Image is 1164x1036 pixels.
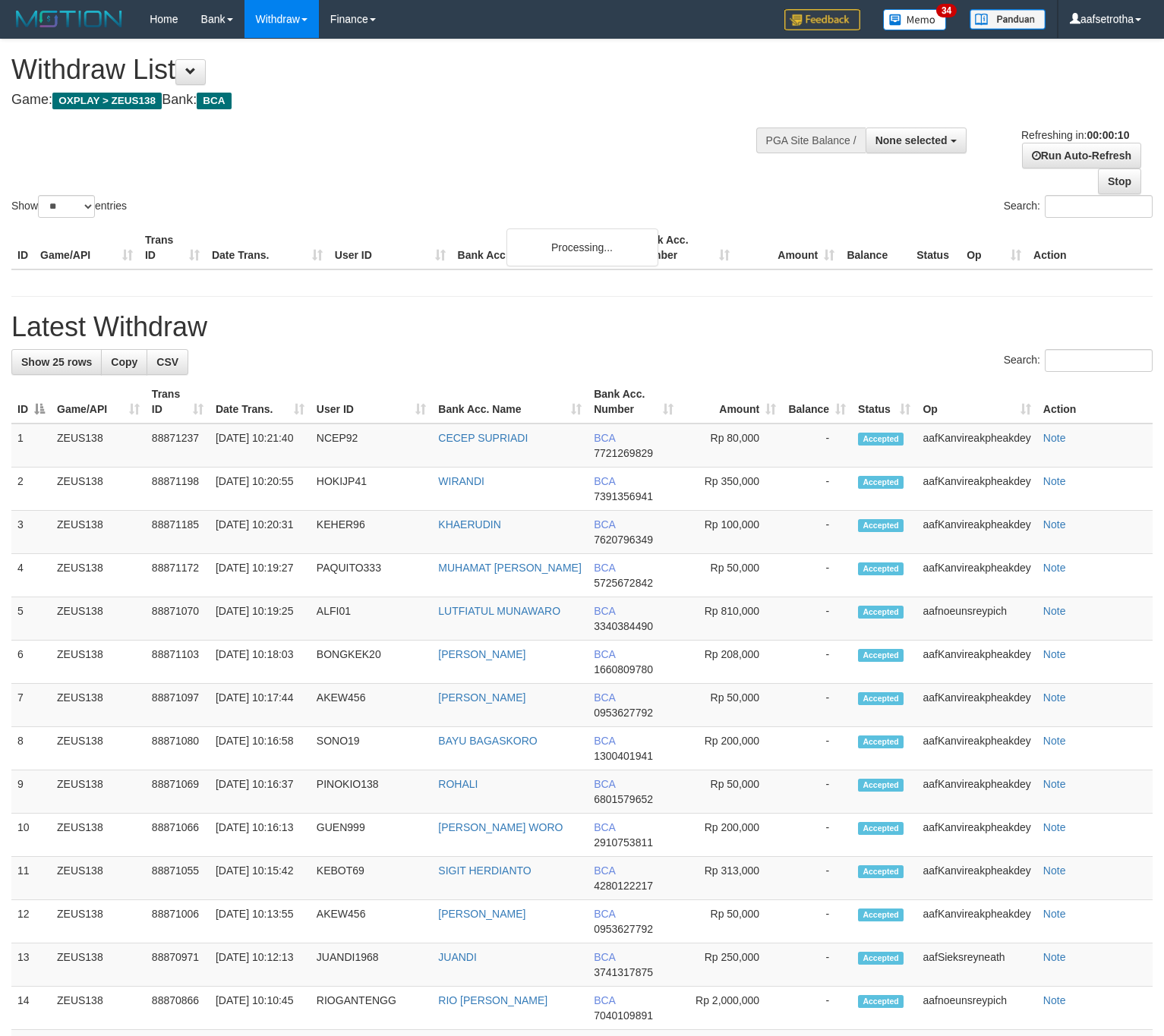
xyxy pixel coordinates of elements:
td: 6 [11,641,51,684]
a: Copy [101,349,147,375]
th: Bank Acc. Number [631,226,736,269]
td: 2 [11,468,51,511]
th: Op [961,226,1027,269]
td: [DATE] 10:21:40 [210,424,311,468]
td: - [782,468,852,511]
td: aafKanvireakpheakdey [916,727,1036,770]
th: Trans ID [139,226,206,269]
th: Op: activate to sort column ascending [916,380,1036,424]
a: Note [1043,778,1066,790]
td: Rp 200,000 [680,727,782,770]
h1: Withdraw List [11,55,761,85]
td: ZEUS138 [51,597,146,641]
span: Accepted [858,822,904,835]
td: - [782,727,852,770]
td: HOKIJP41 [311,468,432,511]
td: KEHER96 [311,511,432,554]
label: Search: [1004,195,1153,218]
td: aafKanvireakpheakdey [916,554,1036,597]
td: 4 [11,554,51,597]
span: Accepted [858,952,904,965]
td: - [782,987,852,1030]
span: BCA [594,518,615,531]
td: PINOKIO138 [311,770,432,814]
th: User ID: activate to sort column ascending [311,380,432,424]
td: 88871097 [146,684,210,727]
span: Copy 6801579652 to clipboard [594,793,653,805]
a: Note [1043,735,1066,747]
td: [DATE] 10:13:55 [210,900,311,943]
a: Note [1043,475,1066,487]
td: 8 [11,727,51,770]
td: 88871237 [146,424,210,468]
td: - [782,554,852,597]
td: - [782,684,852,727]
span: Refreshing in: [1021,129,1129,141]
span: BCA [594,432,615,444]
td: Rp 50,000 [680,770,782,814]
span: BCA [197,93,231,109]
a: Note [1043,864,1066,877]
th: Amount [736,226,841,269]
td: KEBOT69 [311,857,432,900]
span: Copy 7391356941 to clipboard [594,490,653,502]
td: 88871185 [146,511,210,554]
label: Search: [1004,349,1153,372]
span: Accepted [858,649,904,662]
td: 88870971 [146,943,210,987]
span: OXPLAY > ZEUS138 [52,93,162,109]
td: ZEUS138 [51,770,146,814]
td: aafKanvireakpheakdey [916,814,1036,857]
td: aafKanvireakpheakdey [916,468,1036,511]
td: ZEUS138 [51,943,146,987]
td: [DATE] 10:17:44 [210,684,311,727]
td: 88871055 [146,857,210,900]
td: ZEUS138 [51,468,146,511]
td: 3 [11,511,51,554]
td: Rp 200,000 [680,814,782,857]
td: [DATE] 10:19:27 [210,554,311,597]
td: JUANDI1968 [311,943,432,987]
td: - [782,770,852,814]
span: BCA [594,951,615,963]
span: BCA [594,994,615,1006]
td: ZEUS138 [51,684,146,727]
td: - [782,814,852,857]
td: Rp 250,000 [680,943,782,987]
span: Copy 3340384490 to clipboard [594,620,653,632]
img: panduan.png [970,9,1046,30]
a: Note [1043,691,1066,704]
a: Note [1043,562,1066,574]
td: aafKanvireakpheakdey [916,424,1036,468]
span: Accepted [858,692,904,705]
td: 1 [11,424,51,468]
img: Feedback.jpg [784,9,860,30]
img: MOTION_logo.png [11,8,127,30]
a: Run Auto-Refresh [1022,143,1141,168]
td: 11 [11,857,51,900]
a: LUTFIATUL MUNAWARO [438,605,560,617]
span: Show 25 rows [21,356,92,368]
td: ZEUS138 [51,814,146,857]
th: Balance [841,226,910,269]
td: - [782,641,852,684]
span: Accepted [858,908,904,921]
span: Copy 1660809780 to clipboard [594,663,653,675]
span: Accepted [858,433,904,446]
th: Bank Acc. Number: activate to sort column ascending [588,380,680,424]
td: [DATE] 10:16:13 [210,814,311,857]
span: Copy 5725672842 to clipboard [594,577,653,589]
span: Accepted [858,519,904,532]
span: BCA [594,691,615,704]
a: Show 25 rows [11,349,102,375]
td: [DATE] 10:10:45 [210,987,311,1030]
a: Stop [1098,168,1141,194]
span: BCA [594,605,615,617]
td: aafnoeunsreypich [916,597,1036,641]
td: [DATE] 10:19:25 [210,597,311,641]
td: [DATE] 10:16:37 [210,770,311,814]
a: Note [1043,518,1066,531]
td: aafSieksreyneath [916,943,1036,987]
span: BCA [594,821,615,833]
span: BCA [594,475,615,487]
